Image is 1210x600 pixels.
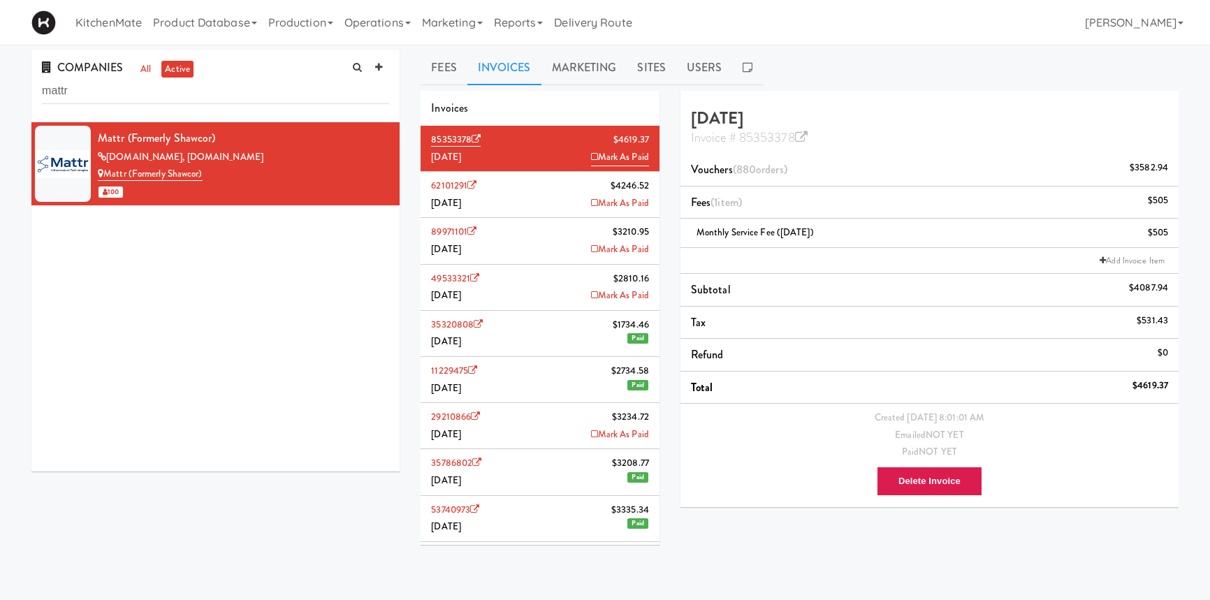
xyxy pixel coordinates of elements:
[42,78,389,104] input: Search company
[611,177,649,195] span: $4246.52
[926,428,964,441] span: NOT YET
[611,363,649,380] span: $2734.58
[697,226,814,239] span: Monthly Service Fee ([DATE])
[717,194,738,210] ng-pluralize: item
[756,161,784,177] ng-pluralize: orders
[431,520,461,533] span: [DATE]
[691,281,731,298] span: Subtotal
[691,109,1168,146] h4: [DATE]
[137,61,154,78] a: all
[691,129,808,147] a: Invoice # 85353378
[919,445,957,458] span: NOT YET
[431,381,461,395] span: [DATE]
[431,474,461,487] span: [DATE]
[1132,377,1168,395] div: $4619.37
[591,426,649,444] a: Mark As Paid
[710,194,742,210] span: (1 )
[421,50,467,85] a: Fees
[612,455,649,472] span: $3208.77
[691,444,1168,461] div: Paid
[1158,344,1168,362] div: $0
[431,100,468,116] span: Invoices
[1148,224,1168,242] div: $505
[431,318,483,331] a: 35320808
[98,149,389,166] div: [DOMAIN_NAME], [DOMAIN_NAME]
[431,133,481,147] a: 85353378
[431,242,461,256] span: [DATE]
[421,449,659,495] li: 35786802$3208.77[DATE]Paid
[680,219,1179,248] li: Monthly Service Fee ([DATE])$505
[613,224,649,241] span: $3210.95
[431,272,479,285] a: 49533321
[613,316,649,334] span: $1734.46
[611,502,649,519] span: $3335.34
[431,364,477,377] a: 11229475
[627,50,676,85] a: Sites
[431,225,476,238] a: 89971101
[613,270,649,288] span: $2810.16
[421,218,659,264] li: 89971101$3210.95[DATE]Mark As Paid
[431,288,461,302] span: [DATE]
[431,335,461,348] span: [DATE]
[627,333,648,344] span: Paid
[431,427,461,441] span: [DATE]
[691,314,706,330] span: Tax
[98,128,389,149] div: Mattr (formerly Shawcor)
[627,472,648,483] span: Paid
[541,50,627,85] a: Marketing
[877,467,982,496] button: Delete Invoice
[1129,279,1168,297] div: $4087.94
[99,186,123,198] span: 100
[421,265,659,311] li: 49533321$2810.16[DATE]Mark As Paid
[691,379,713,395] span: Total
[31,10,56,35] img: Micromart
[691,346,724,363] span: Refund
[421,542,659,588] li: 62640133$2760.35[DATE]Paid
[1137,312,1168,330] div: $531.43
[676,50,733,85] a: Users
[42,59,123,75] span: COMPANIES
[691,194,742,210] span: Fees
[591,195,649,212] a: Mark As Paid
[691,161,787,177] span: Vouchers
[733,161,787,177] span: (880 )
[1148,192,1168,210] div: $505
[613,131,649,149] span: $4619.37
[627,518,648,529] span: Paid
[1130,159,1168,177] div: $3582.94
[591,287,649,305] a: Mark As Paid
[31,122,400,205] li: Mattr (formerly Shawcor)[DOMAIN_NAME], [DOMAIN_NAME]Mattr (formerly Shawcor) 100
[421,496,659,542] li: 53740973$3335.34[DATE]Paid
[612,409,649,426] span: $3234.72
[431,503,479,516] a: 53740973
[161,61,194,78] a: active
[691,409,1168,427] div: Created [DATE] 8:01:01 AM
[421,403,659,449] li: 29210866$3234.72[DATE]Mark As Paid
[98,167,203,181] a: Mattr (formerly Shawcor)
[431,196,461,210] span: [DATE]
[431,410,480,423] a: 29210866
[627,380,648,390] span: Paid
[691,427,1168,444] div: Emailed
[431,150,461,163] span: [DATE]
[467,50,541,85] a: Invoices
[431,456,481,469] a: 35786802
[431,179,476,192] a: 62101291
[421,172,659,218] li: 62101291$4246.52[DATE]Mark As Paid
[1096,254,1168,268] a: Add Invoice Item
[421,357,659,403] li: 11229475$2734.58[DATE]Paid
[421,311,659,357] li: 35320808$1734.46[DATE]Paid
[421,126,659,172] li: 85353378$4619.37[DATE]Mark As Paid
[591,149,649,167] a: Mark As Paid
[591,241,649,258] a: Mark As Paid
